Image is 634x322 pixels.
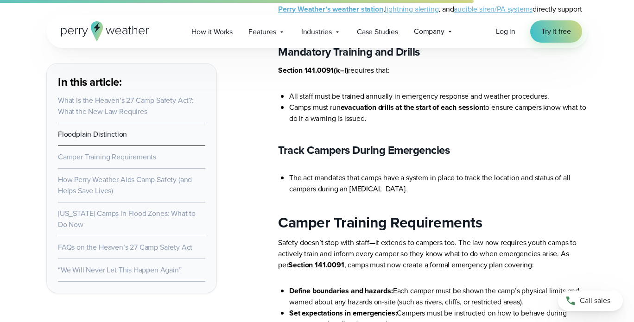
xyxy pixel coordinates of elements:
[385,4,438,14] a: lightning alerting
[289,91,588,102] li: All staff must be trained annually in emergency response and weather procedures.
[278,65,588,76] p: requires that:
[349,22,406,41] a: Case Studies
[289,285,588,308] li: Each camper must be shown the camp’s physical limits and warned about any hazards on-site (such a...
[58,265,182,275] a: “We Will Never Let This Happen Again”
[541,26,571,37] span: Try it free
[454,4,533,14] a: audible siren/PA systems
[278,4,383,14] a: Perry Weather’s weather station
[184,22,241,41] a: How it Works
[414,26,444,37] span: Company
[289,102,588,124] li: Camps must run to ensure campers know what to do if a warning is issued.
[301,26,332,38] span: Industries
[558,290,623,311] a: Call sales
[278,65,348,76] strong: Section 141.0091(k–l)
[357,26,398,38] span: Case Studies
[288,259,344,270] strong: Section 141.0091
[289,308,397,318] strong: Set expectations in emergencies:
[58,129,127,139] a: Floodplain Distinction
[58,75,205,89] h3: In this article:
[278,142,450,158] strong: Track Campers During Emergencies
[58,152,156,162] a: Camper Training Requirements
[289,172,588,195] li: The act mandates that camps have a system in place to track the location and status of all camper...
[58,174,192,196] a: How Perry Weather Aids Camp Safety (and Helps Save Lives)
[530,20,582,43] a: Try it free
[58,242,192,253] a: FAQs on the Heaven’s 27 Camp Safety Act
[58,208,196,230] a: [US_STATE] Camps in Flood Zones: What to Do Now
[58,95,194,117] a: What Is the Heaven’s 27 Camp Safety Act?: What the New Law Requires
[191,26,233,38] span: How it Works
[278,237,588,271] p: Safety doesn’t stop with staff—it extends to campers too. The law now requires youth camps to act...
[341,102,483,113] strong: evacuation drills at the start of each session
[278,4,588,26] p: , , and directly support these mandates.
[278,211,482,234] strong: Camper Training Requirements
[289,285,393,296] strong: Define boundaries and hazards:
[496,26,515,37] a: Log in
[580,295,610,306] span: Call sales
[278,44,420,60] strong: Mandatory Training and Drills
[248,26,276,38] span: Features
